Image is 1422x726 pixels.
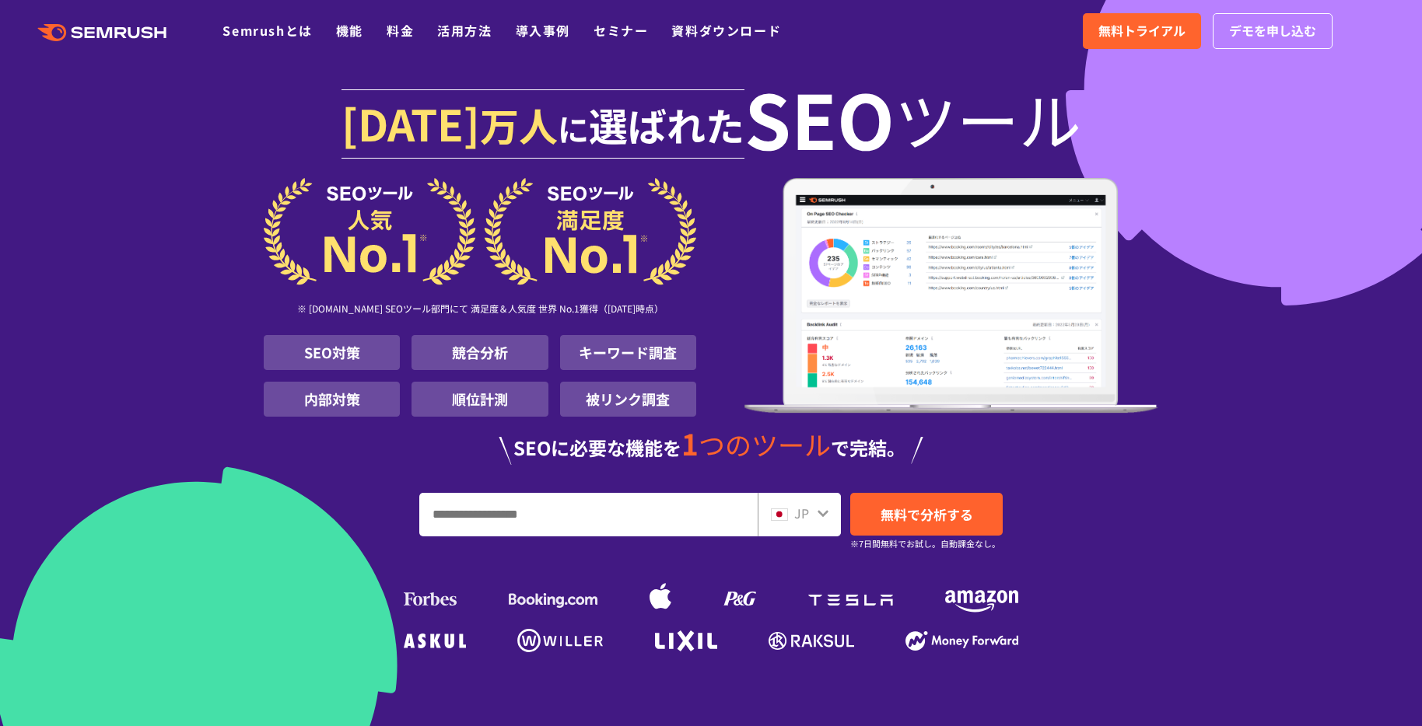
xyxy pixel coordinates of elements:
a: 資料ダウンロード [671,21,781,40]
span: で完結。 [831,434,905,461]
a: 導入事例 [516,21,570,40]
small: ※7日間無料でお試し。自動課金なし。 [850,536,1000,551]
span: [DATE] [341,92,480,154]
span: JP [794,504,809,522]
span: 1 [681,422,699,464]
input: URL、キーワードを入力してください [420,494,757,536]
li: 競合分析 [412,335,548,370]
a: 活用方法 [437,21,492,40]
span: 無料で分析する [881,504,973,524]
span: 選ばれた [589,96,744,152]
span: ツール [895,87,1081,149]
li: SEO対策 [264,335,400,370]
span: デモを申し込む [1229,21,1316,41]
a: Semrushとは [222,21,312,40]
span: SEO [744,87,895,149]
a: セミナー [594,21,648,40]
a: 無料で分析する [850,493,1003,536]
span: 万人 [480,96,558,152]
a: 無料トライアル [1083,13,1201,49]
a: 機能 [336,21,363,40]
a: 料金 [387,21,414,40]
span: 無料トライアル [1098,21,1186,41]
li: 被リンク調査 [560,382,696,417]
li: 内部対策 [264,382,400,417]
span: に [558,106,589,151]
li: 順位計測 [412,382,548,417]
li: キーワード調査 [560,335,696,370]
span: つのツール [699,425,831,463]
div: ※ [DOMAIN_NAME] SEOツール部門にて 満足度＆人気度 世界 No.1獲得（[DATE]時点） [264,285,696,335]
a: デモを申し込む [1213,13,1333,49]
div: SEOに必要な機能を [264,429,1158,465]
